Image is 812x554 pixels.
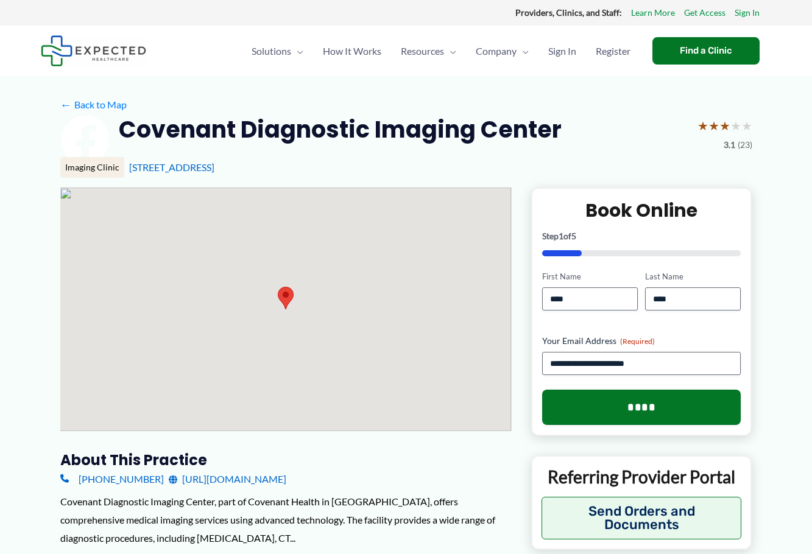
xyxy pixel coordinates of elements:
a: Find a Clinic [652,37,760,65]
label: Your Email Address [542,335,741,347]
span: (Required) [620,337,655,346]
div: Covenant Diagnostic Imaging Center, part of Covenant Health in [GEOGRAPHIC_DATA], offers comprehe... [60,493,512,547]
a: Sign In [735,5,760,21]
h3: About this practice [60,451,512,469]
span: ★ [741,114,752,137]
label: First Name [542,271,638,282]
span: Menu Toggle [291,30,303,72]
label: Last Name [645,271,741,282]
img: Expected Healthcare Logo - side, dark font, small [41,35,146,66]
a: Sign In [538,30,586,72]
a: [URL][DOMAIN_NAME] [169,470,286,488]
a: Register [586,30,640,72]
span: Sign In [548,30,576,72]
nav: Primary Site Navigation [242,30,640,72]
span: 3.1 [724,137,735,153]
span: ← [60,99,72,110]
span: (23) [738,137,752,153]
span: ★ [708,114,719,137]
a: Get Access [684,5,726,21]
span: Menu Toggle [517,30,529,72]
span: Menu Toggle [444,30,456,72]
a: How It Works [313,30,391,72]
span: ★ [730,114,741,137]
a: CompanyMenu Toggle [466,30,538,72]
span: ★ [719,114,730,137]
a: [PHONE_NUMBER] [60,470,164,488]
span: How It Works [323,30,381,72]
a: [STREET_ADDRESS] [129,161,214,173]
a: SolutionsMenu Toggle [242,30,313,72]
a: Learn More [631,5,675,21]
span: Solutions [252,30,291,72]
span: Resources [401,30,444,72]
h2: Book Online [542,198,741,222]
span: Register [596,30,630,72]
span: 5 [571,231,576,241]
button: Send Orders and Documents [542,497,742,539]
span: ★ [697,114,708,137]
p: Referring Provider Portal [542,466,742,488]
div: Imaging Clinic [60,157,124,178]
a: ←Back to Map [60,96,127,114]
a: ResourcesMenu Toggle [391,30,466,72]
span: 1 [559,231,563,241]
strong: Providers, Clinics, and Staff: [515,7,622,18]
span: Company [476,30,517,72]
p: Step of [542,232,741,240]
h2: Covenant Diagnostic Imaging Center [119,114,562,144]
